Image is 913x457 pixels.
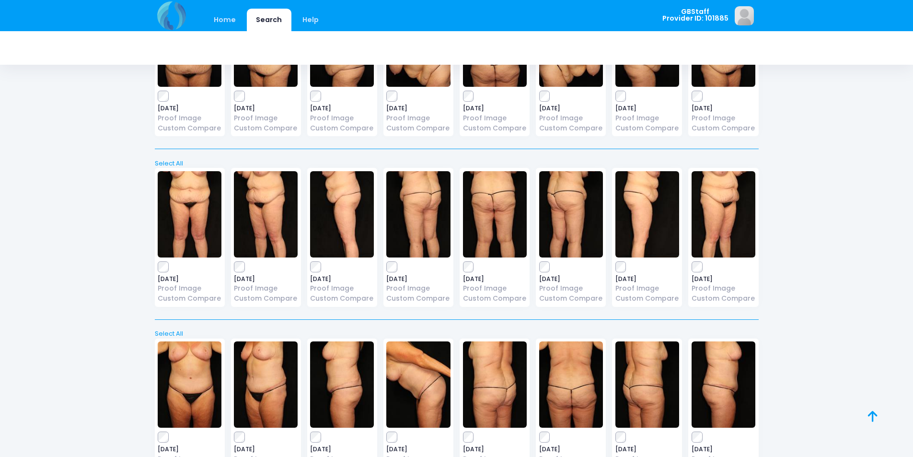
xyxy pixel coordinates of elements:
img: image [692,341,755,428]
img: image [386,171,450,258]
img: image [234,341,298,428]
span: [DATE] [310,276,374,282]
span: [DATE] [615,446,679,452]
img: image [234,171,298,258]
img: image [615,341,679,428]
a: Proof Image [310,113,374,123]
img: image [735,6,754,25]
span: [DATE] [310,446,374,452]
img: image [310,341,374,428]
span: [DATE] [539,105,603,111]
a: Proof Image [463,283,527,293]
span: [DATE] [463,276,527,282]
a: Custom Compare [386,123,450,133]
a: Search [247,9,291,31]
a: Custom Compare [386,293,450,304]
a: Custom Compare [310,293,374,304]
span: [DATE] [692,105,755,111]
img: image [463,171,527,258]
a: Custom Compare [539,293,603,304]
a: Proof Image [692,283,755,293]
a: Custom Compare [310,123,374,133]
span: [DATE] [386,276,450,282]
span: [DATE] [234,105,298,111]
a: Custom Compare [234,123,298,133]
a: Proof Image [615,283,679,293]
span: [DATE] [692,276,755,282]
span: [DATE] [234,446,298,452]
a: Select All [151,329,762,339]
span: [DATE] [310,105,374,111]
img: image [539,171,603,258]
a: Proof Image [234,113,298,123]
img: image [692,171,755,258]
span: [DATE] [615,276,679,282]
span: [DATE] [615,105,679,111]
a: Proof Image [158,283,221,293]
span: [DATE] [158,446,221,452]
a: Proof Image [158,113,221,123]
span: [DATE] [158,276,221,282]
a: Custom Compare [539,123,603,133]
a: Custom Compare [615,123,679,133]
a: Proof Image [539,283,603,293]
span: GBStaff Provider ID: 101885 [662,8,728,22]
a: Proof Image [463,113,527,123]
span: [DATE] [386,446,450,452]
a: Proof Image [234,283,298,293]
a: Custom Compare [692,123,755,133]
img: image [158,171,221,258]
img: image [463,341,527,428]
img: image [310,171,374,258]
img: image [386,341,450,428]
span: [DATE] [158,105,221,111]
span: [DATE] [234,276,298,282]
a: Proof Image [615,113,679,123]
span: [DATE] [539,276,603,282]
span: [DATE] [386,105,450,111]
a: Proof Image [539,113,603,123]
img: image [615,171,679,258]
a: Custom Compare [234,293,298,304]
a: Custom Compare [463,123,527,133]
img: image [539,341,603,428]
a: Select All [151,159,762,168]
span: [DATE] [692,446,755,452]
img: image [158,341,221,428]
a: Proof Image [386,113,450,123]
a: Proof Image [386,283,450,293]
a: Home [205,9,245,31]
span: [DATE] [463,446,527,452]
a: Custom Compare [158,293,221,304]
a: Proof Image [310,283,374,293]
span: [DATE] [463,105,527,111]
a: Proof Image [692,113,755,123]
a: Custom Compare [615,293,679,304]
a: Help [293,9,328,31]
a: Custom Compare [463,293,527,304]
a: Custom Compare [158,123,221,133]
a: Custom Compare [692,293,755,304]
span: [DATE] [539,446,603,452]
